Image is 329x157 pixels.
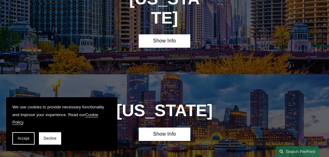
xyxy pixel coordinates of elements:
button: Decline [39,132,61,145]
section: Cookie banner [6,97,117,151]
a: Show Info [139,34,190,48]
a: Show Info [139,128,190,141]
p: We use cookies to provide necessary functionality and improve your experience. Read our . [12,103,111,126]
a: Search this site [276,146,319,157]
span: Accept [18,136,29,141]
span: Decline [44,136,57,141]
h1: [US_STATE] [100,101,229,120]
a: Cookie Policy [12,112,98,124]
button: Accept [12,132,35,145]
